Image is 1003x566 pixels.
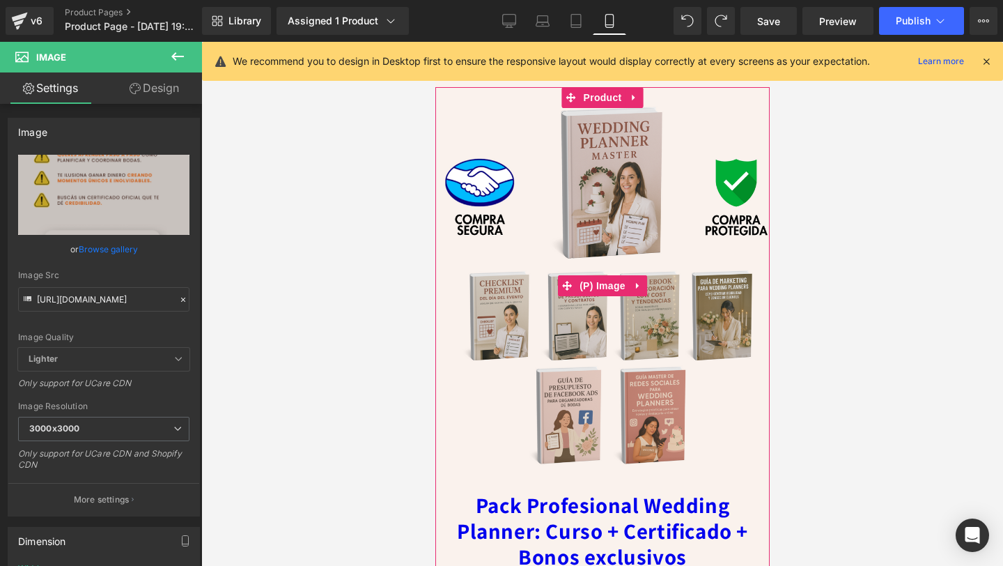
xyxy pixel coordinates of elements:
a: v6 [6,7,54,35]
span: Image [36,52,66,63]
span: (P) Image [141,234,194,254]
a: New Library [202,7,271,35]
div: Image [18,118,47,138]
span: Product Page - [DATE] 19:07:10 [65,21,199,32]
span: Publish [896,15,931,26]
a: Mobile [593,7,626,35]
input: Link [18,287,189,312]
div: Image Resolution [18,401,189,411]
b: Lighter [29,353,58,364]
div: Only support for UCare CDN and Shopify CDN [18,448,189,480]
span: Save [757,14,780,29]
div: Image Src [18,270,189,280]
b: 3000x3000 [29,423,79,434]
button: More settings [8,483,199,516]
div: Assigned 1 Product [288,14,398,28]
a: Laptop [526,7,559,35]
button: Undo [674,7,701,35]
a: Desktop [492,7,526,35]
a: Browse gallery [79,237,138,261]
p: We recommend you to design in Desktop first to ensure the responsive layout would display correct... [233,54,870,69]
a: Tablet [559,7,593,35]
span: Preview [819,14,857,29]
a: Pack Profesional Wedding Planner: Curso + Certificado + Bonos exclusivos [7,450,327,528]
div: Dimension [18,528,66,547]
span: Library [228,15,261,27]
a: Product Pages [65,7,225,18]
p: More settings [74,494,130,506]
div: v6 [28,12,45,30]
a: Design [104,72,205,104]
div: Only support for UCare CDN [18,378,189,398]
div: Open Intercom Messenger [956,519,989,552]
a: Expand / Collapse [194,234,212,254]
a: Expand / Collapse [190,45,208,66]
a: Learn more [912,53,970,70]
button: Publish [879,7,964,35]
button: More [970,7,997,35]
span: Product [145,45,190,66]
button: Redo [707,7,735,35]
div: or [18,242,189,257]
div: Image Quality [18,332,189,342]
a: Preview [802,7,873,35]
